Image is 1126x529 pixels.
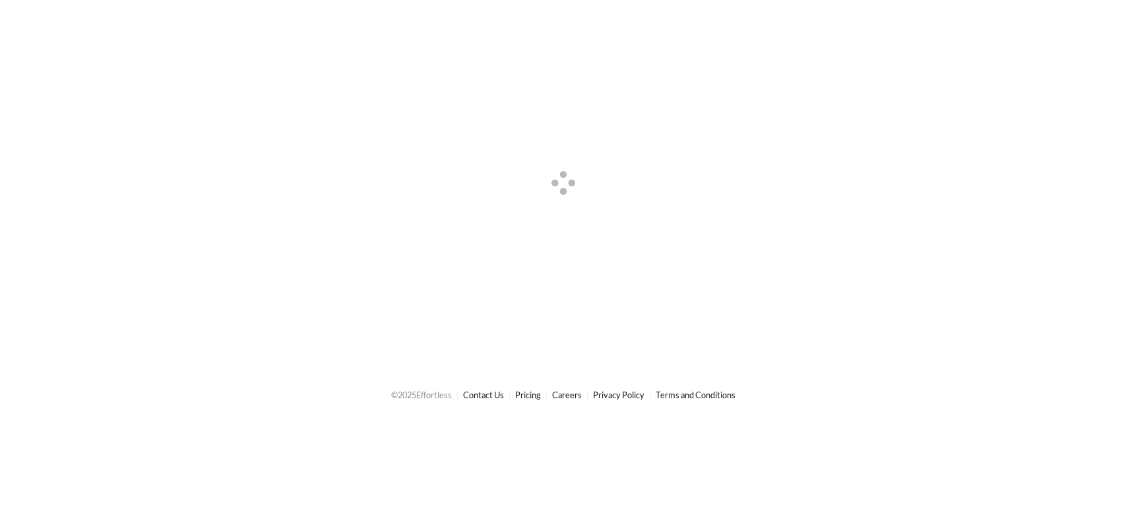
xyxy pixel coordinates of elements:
a: Pricing [515,390,541,400]
a: Contact Us [463,390,504,400]
span: © 2025 Effortless [391,390,452,400]
a: Terms and Conditions [656,390,735,400]
a: Privacy Policy [593,390,644,400]
a: Careers [552,390,582,400]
